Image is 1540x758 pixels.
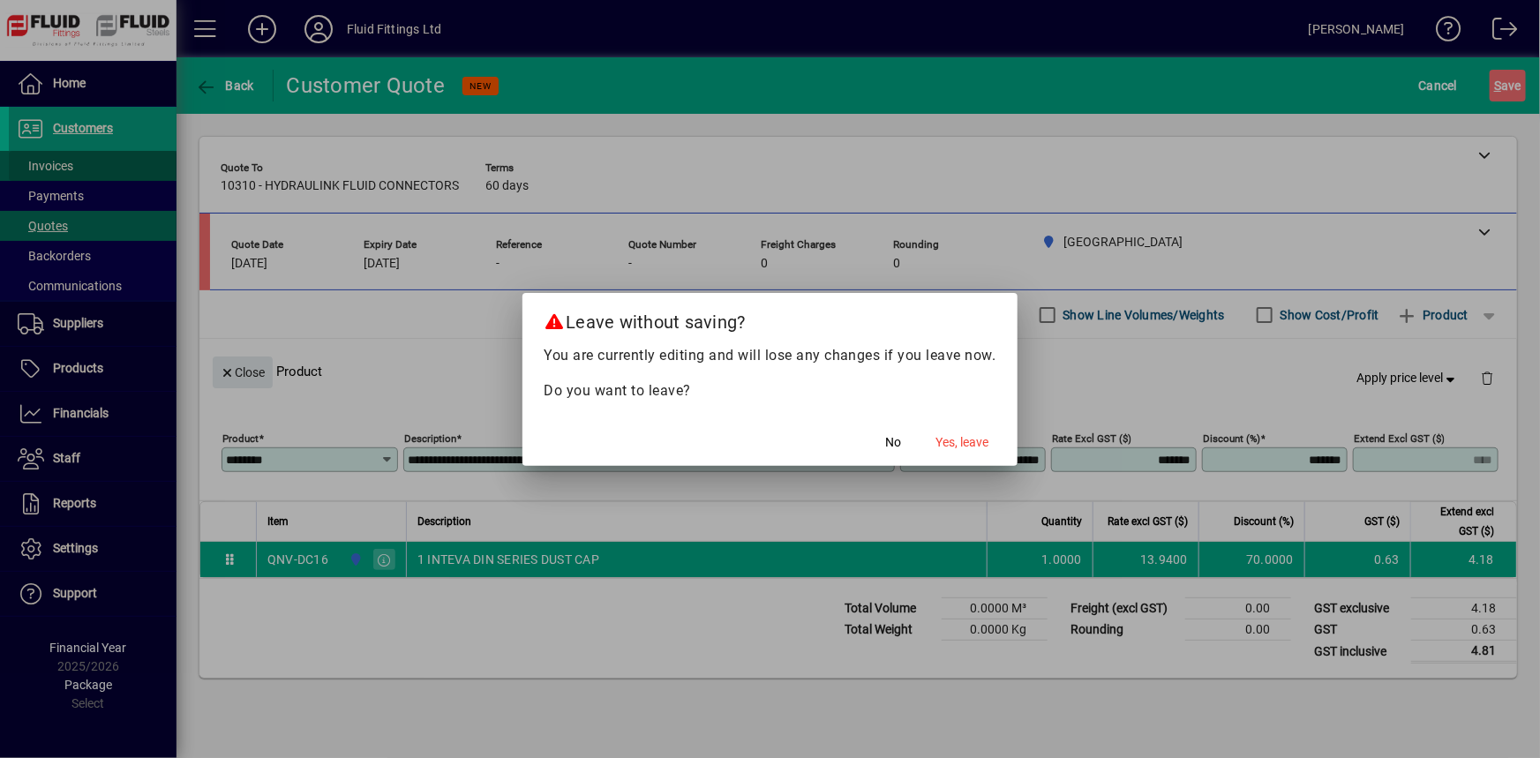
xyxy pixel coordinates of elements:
[886,433,902,452] span: No
[544,380,996,402] p: Do you want to leave?
[544,345,996,366] p: You are currently editing and will lose any changes if you leave now.
[936,433,989,452] span: Yes, leave
[522,293,1018,344] h2: Leave without saving?
[866,427,922,459] button: No
[929,427,996,459] button: Yes, leave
